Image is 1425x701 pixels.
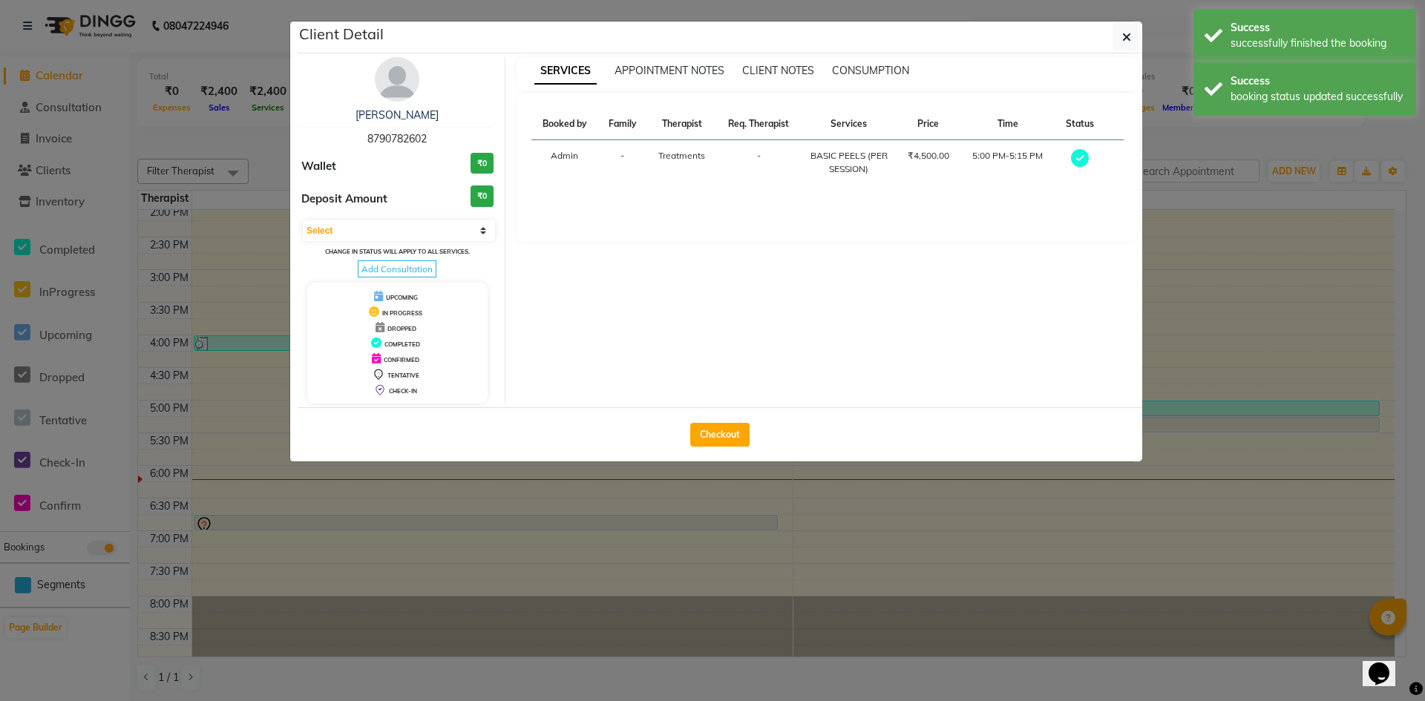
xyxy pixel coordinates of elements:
[382,309,422,317] span: IN PROGRESS
[810,149,888,176] div: BASIC PEELS (PER SESSION)
[387,325,416,332] span: DROPPED
[1055,108,1105,140] th: Status
[387,372,419,379] span: TENTATIVE
[375,57,419,102] img: avatar
[598,140,648,185] td: -
[299,23,384,45] h5: Client Detail
[717,108,802,140] th: Req. Therapist
[367,132,427,145] span: 8790782602
[960,108,1055,140] th: Time
[301,191,387,208] span: Deposit Amount
[325,248,470,255] small: Change in status will apply to all services.
[905,149,951,162] div: ₹4,500.00
[384,356,419,363] span: CONFIRMED
[531,108,598,140] th: Booked by
[389,387,417,395] span: CHECK-IN
[897,108,960,140] th: Price
[717,140,802,185] td: -
[386,294,418,301] span: UPCOMING
[356,108,439,122] a: [PERSON_NAME]
[534,58,597,85] span: SERVICES
[301,158,336,175] span: Wallet
[615,64,724,77] span: APPOINTMENT NOTES
[960,140,1055,185] td: 5:00 PM-5:15 PM
[1231,89,1405,105] div: booking status updated successfully
[598,108,648,140] th: Family
[471,153,494,174] h3: ₹0
[358,260,436,277] span: Add Consultation
[742,64,814,77] span: CLIENT NOTES
[647,108,716,140] th: Therapist
[1363,642,1410,686] iframe: chat widget
[658,150,705,161] span: Treatments
[801,108,897,140] th: Services
[531,140,598,185] td: Admin
[1231,73,1405,89] div: Success
[1231,20,1405,36] div: Success
[1231,36,1405,51] div: successfully finished the booking
[384,340,420,348] span: COMPLETED
[690,423,750,447] button: Checkout
[832,64,909,77] span: CONSUMPTION
[471,185,494,207] h3: ₹0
